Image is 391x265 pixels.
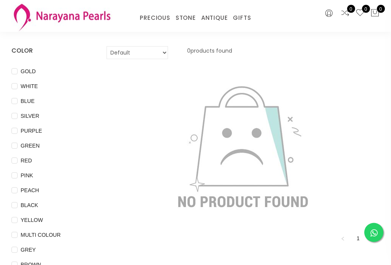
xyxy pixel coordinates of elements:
[367,233,380,245] button: right
[362,5,370,13] span: 0
[233,12,251,24] a: GIFTS
[370,8,380,18] button: 0
[18,67,39,76] span: GOLD
[176,12,196,24] a: STONE
[18,246,39,254] span: GREY
[187,47,232,59] p: 0 products found
[18,127,45,135] span: PURPLE
[337,233,349,245] li: Previous Page
[18,186,42,195] span: PEACH
[18,231,64,239] span: MULTI COLOUR
[347,5,355,13] span: 0
[140,12,170,24] a: PRECIOUS
[18,97,38,106] span: BLUE
[337,233,349,245] button: left
[168,73,317,221] img: not-found.jpg
[18,82,41,91] span: WHITE
[367,233,380,245] li: Next Page
[18,172,36,180] span: PINK
[18,216,46,225] span: YELLOW
[377,5,385,13] span: 0
[352,233,364,244] a: 1
[201,12,228,24] a: ANTIQUE
[341,8,350,18] a: 0
[18,112,42,120] span: SILVER
[341,237,345,241] span: left
[11,47,95,56] h4: COLOR
[18,157,35,165] span: RED
[18,142,43,150] span: GREEN
[355,8,365,18] a: 0
[18,201,41,210] span: BLACK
